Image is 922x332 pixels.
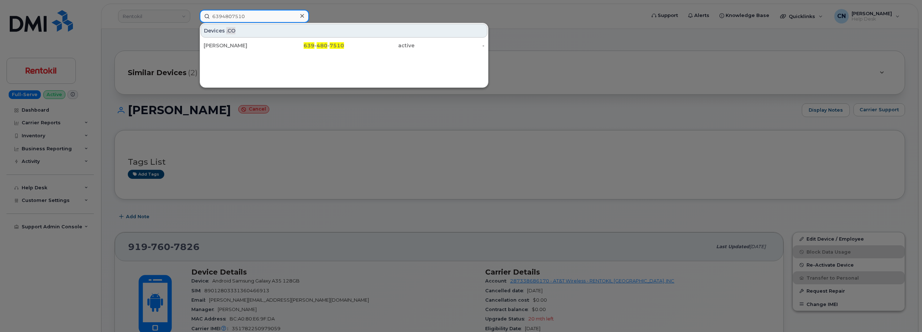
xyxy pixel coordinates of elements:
[274,42,344,49] div: - -
[414,42,485,49] div: -
[304,42,314,49] span: 639
[330,42,344,49] span: 7510
[891,301,917,327] iframe: Messenger Launcher
[226,27,235,34] span: .CO
[317,42,327,49] span: 480
[204,42,274,49] div: [PERSON_NAME]
[201,39,487,52] a: [PERSON_NAME]639-480-7510active-
[201,24,487,38] div: Devices
[344,42,414,49] div: active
